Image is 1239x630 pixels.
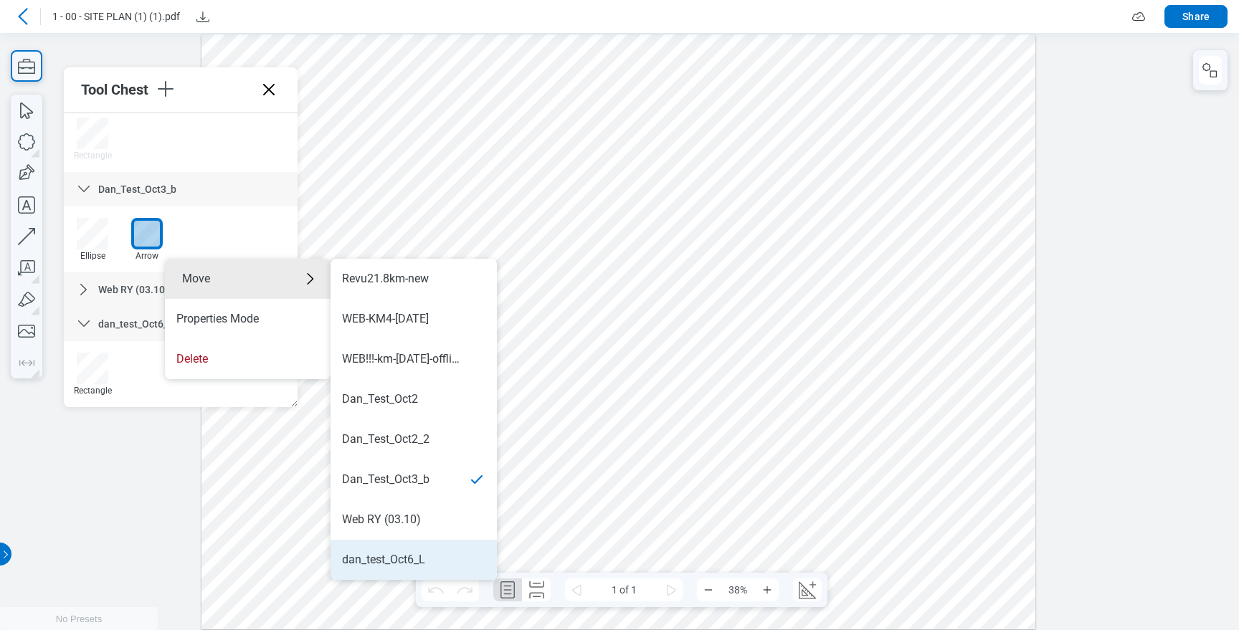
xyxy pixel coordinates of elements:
div: Rectangle [71,151,114,161]
div: Dan_Test_Oct3_b [64,172,298,206]
span: 38% [720,578,756,601]
div: Dan_Test_Oct2_2 [342,431,429,447]
button: Zoom Out [697,578,720,601]
div: dan_test_Oct6_L [342,552,425,568]
ul: Menu [165,259,331,379]
span: dan_test_Oct6_L [98,318,174,330]
div: Dan_Test_Oct3_b [342,472,429,487]
div: WEB!!!-km-[DATE]-offlinenewname [342,351,462,367]
button: Redo [450,578,479,601]
button: Create Scale [793,578,822,601]
div: WEB-KM4-[DATE] [342,311,429,327]
span: 1 - 00 - SITE PLAN (1) (1).pdf [52,9,180,24]
div: Revu21.8km-new [342,271,429,287]
button: Zoom In [756,578,779,601]
div: dan_test_Oct6_L [64,307,298,341]
button: Undo [422,578,450,601]
button: Download [191,5,214,28]
button: Continuous Page Layout [522,578,551,601]
div: Tool Chest [81,81,154,98]
div: Ellipse [71,251,114,261]
button: Single Page Layout [493,578,522,601]
div: Move [165,259,331,299]
span: 1 of 1 [588,578,660,601]
span: Dan_Test_Oct3_b [98,183,176,195]
span: Web RY (03.10) [98,284,168,295]
div: Arrow [125,251,168,261]
div: Web RY (03.10) [64,272,298,307]
ul: Move [331,259,497,580]
li: Delete [165,339,331,379]
div: Web RY (03.10) [342,512,421,528]
button: Share [1164,5,1228,28]
div: Rectangle [71,386,114,396]
li: Properties Mode [165,299,331,339]
div: Dan_Test_Oct2 [342,391,418,407]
